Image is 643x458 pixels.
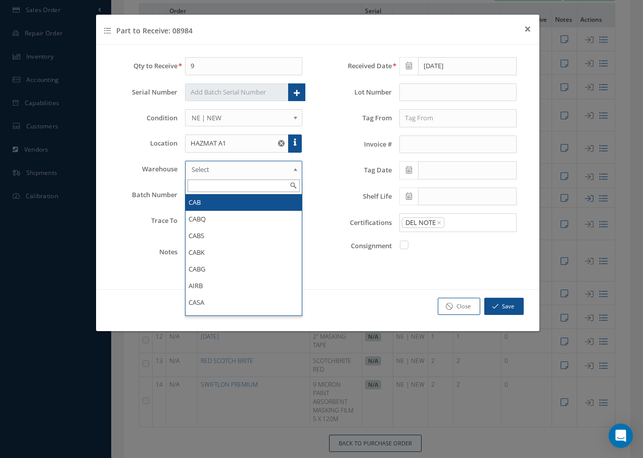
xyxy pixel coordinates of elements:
span: Select [192,163,290,175]
label: Lot Number [325,88,391,96]
label: Consignment [325,242,391,250]
label: Certifications [325,219,391,226]
label: Trace To [111,217,177,224]
span: DEL NOTE [402,217,445,228]
span: × [524,20,531,37]
label: Location [111,140,177,147]
button: Save [484,298,524,315]
li: CAB [186,194,302,211]
div: Open Intercom Messenger [609,424,633,448]
li: CASA [186,294,302,311]
li: CABS [186,227,302,244]
label: Condition [111,114,177,122]
input: Location [185,134,289,153]
input: Add Batch Serial Number [185,83,289,102]
input: Search for option [445,217,511,228]
button: Reset [276,134,289,153]
span: × [437,217,441,228]
label: Tag From [325,114,391,122]
label: Received Date [325,62,391,70]
label: Invoice # [325,141,391,148]
button: Remove option [437,218,441,226]
label: Warehouse [111,165,177,173]
li: AIRB [186,278,302,294]
label: Batch Number [111,191,177,199]
label: Serial Number [111,88,177,96]
li: CABQ [186,211,302,227]
h4: Part to Receive: 08984 [104,25,193,36]
label: Tag Date [325,166,391,174]
li: ONXP [186,311,302,328]
li: CABK [186,244,302,261]
svg: Reset [278,140,285,147]
span: NE | NEW [192,112,290,124]
label: Shelf Life [325,193,391,200]
a: Close [438,298,480,315]
li: CABG [186,261,302,278]
input: Tag From [399,109,517,127]
label: Notes [111,248,177,256]
label: Qty to Receive [111,62,177,70]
